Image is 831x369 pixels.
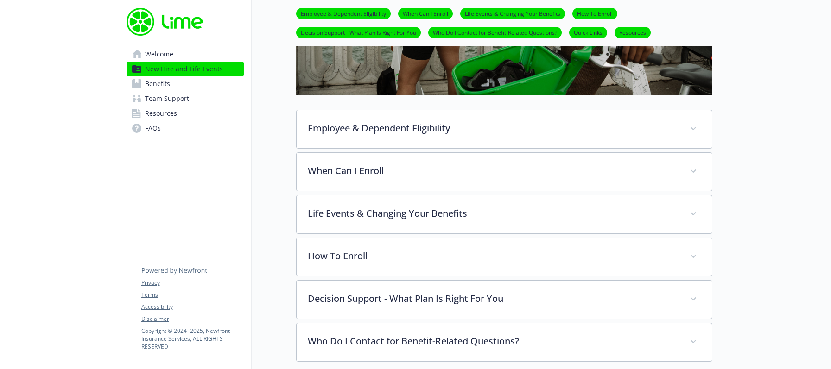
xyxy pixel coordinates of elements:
[308,164,679,178] p: When Can I Enroll
[127,121,244,136] a: FAQs
[145,76,170,91] span: Benefits
[297,281,712,319] div: Decision Support - What Plan Is Right For You
[145,106,177,121] span: Resources
[141,279,243,287] a: Privacy
[460,9,565,18] a: Life Events & Changing Your Benefits
[297,195,712,233] div: Life Events & Changing Your Benefits
[428,28,562,37] a: Who Do I Contact for Benefit-Related Questions?
[296,28,421,37] a: Decision Support - What Plan Is Right For You
[141,315,243,323] a: Disclaimer
[141,303,243,311] a: Accessibility
[615,28,651,37] a: Resources
[145,47,173,62] span: Welcome
[127,47,244,62] a: Welcome
[308,334,679,348] p: Who Do I Contact for Benefit-Related Questions?
[127,62,244,76] a: New Hire and Life Events
[572,9,617,18] a: How To Enroll
[308,292,679,306] p: Decision Support - What Plan Is Right For You
[127,91,244,106] a: Team Support
[145,121,161,136] span: FAQs
[127,76,244,91] a: Benefits
[297,238,712,276] div: How To Enroll
[308,249,679,263] p: How To Enroll
[141,291,243,299] a: Terms
[145,91,189,106] span: Team Support
[296,9,391,18] a: Employee & Dependent Eligibility
[297,110,712,148] div: Employee & Dependent Eligibility
[308,206,679,220] p: Life Events & Changing Your Benefits
[297,153,712,191] div: When Can I Enroll
[297,323,712,361] div: Who Do I Contact for Benefit-Related Questions?
[141,327,243,350] p: Copyright © 2024 - 2025 , Newfront Insurance Services, ALL RIGHTS RESERVED
[308,121,679,135] p: Employee & Dependent Eligibility
[569,28,607,37] a: Quick Links
[145,62,223,76] span: New Hire and Life Events
[127,106,244,121] a: Resources
[398,9,453,18] a: When Can I Enroll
